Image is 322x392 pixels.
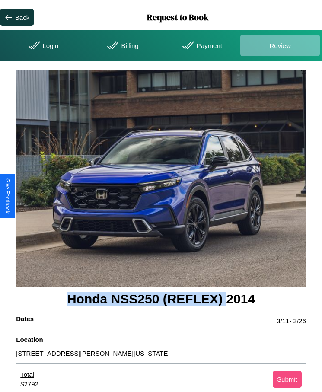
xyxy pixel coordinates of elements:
[16,315,34,327] h4: Dates
[20,380,38,388] div: $ 2792
[20,371,38,380] div: Total
[161,35,241,56] div: Payment
[34,11,322,23] h1: Request to Book
[16,336,306,347] h4: Location
[16,70,306,287] img: car
[82,35,161,56] div: Billing
[277,315,306,327] p: 3 / 11 - 3 / 26
[240,35,320,56] div: Review
[273,371,302,388] button: Submit
[16,287,306,311] h3: Honda NSS250 (REFLEX) 2014
[16,347,306,359] p: [STREET_ADDRESS][PERSON_NAME][US_STATE]
[15,14,29,21] div: Back
[4,178,10,214] div: Give Feedback
[2,35,82,56] div: Login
